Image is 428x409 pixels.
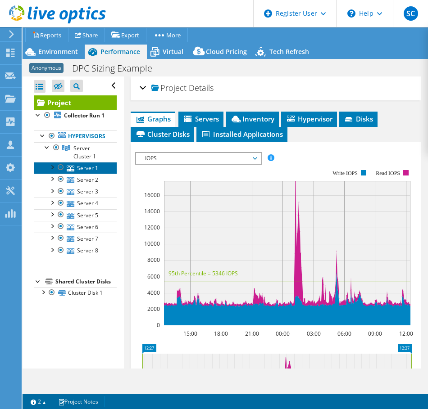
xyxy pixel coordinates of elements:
span: Cloud Pricing [206,47,247,56]
a: Reports [25,28,68,42]
text: 00:00 [276,330,290,337]
span: Details [189,82,214,93]
a: Server 6 [34,221,117,233]
text: 06:00 [337,330,351,337]
span: Cluster Disks [135,130,190,139]
a: Server 7 [34,233,117,244]
span: Graphs [135,114,171,123]
text: 21:00 [245,330,259,337]
span: Servers [183,114,219,123]
text: 4000 [147,289,160,297]
a: Server Cluster 1 [34,142,117,162]
span: Hypervisor [286,114,332,123]
a: Project Notes [52,396,105,407]
a: Share [68,28,105,42]
span: Environment [38,47,78,56]
span: SC [404,6,418,21]
a: Server 8 [34,245,117,256]
text: 16000 [144,191,160,199]
span: Anonymous [29,63,64,73]
text: Write IOPS [332,170,358,176]
a: Cluster Disk 1 [34,287,117,299]
span: Tech Refresh [269,47,309,56]
a: Server 2 [34,174,117,185]
span: Disks [344,114,373,123]
a: Hypervisors [34,130,117,142]
span: Virtual [163,47,183,56]
h1: DPC Sizing Example [68,63,166,73]
a: Server 5 [34,209,117,221]
div: Shared Cluster Disks [55,276,117,287]
text: 18:00 [214,330,228,337]
text: 95th Percentile = 5346 IOPS [168,270,238,277]
b: Collector Run 1 [64,112,105,119]
a: Server 4 [34,198,117,209]
text: 03:00 [307,330,321,337]
span: Performance [100,47,140,56]
span: Project [151,84,187,93]
a: More [146,28,188,42]
text: 8000 [147,256,160,264]
text: 2000 [147,305,160,313]
text: 0 [157,321,160,329]
text: 6000 [147,273,160,280]
a: Export [105,28,146,42]
span: Inventory [230,114,274,123]
span: Server Cluster 1 [73,144,96,160]
a: 2 [24,396,52,407]
svg: \n [347,9,355,18]
text: 10000 [144,240,160,247]
span: IOPS [141,153,256,164]
text: 14000 [144,207,160,215]
text: 15:00 [183,330,197,337]
a: Project [34,95,117,110]
a: Server 3 [34,186,117,198]
a: Server 1 [34,162,117,174]
text: 09:00 [368,330,382,337]
text: 12:00 [399,330,413,337]
a: Collector Run 1 [34,110,117,121]
text: Read IOPS [376,170,400,176]
text: 12000 [144,224,160,231]
span: Installed Applications [201,130,283,139]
